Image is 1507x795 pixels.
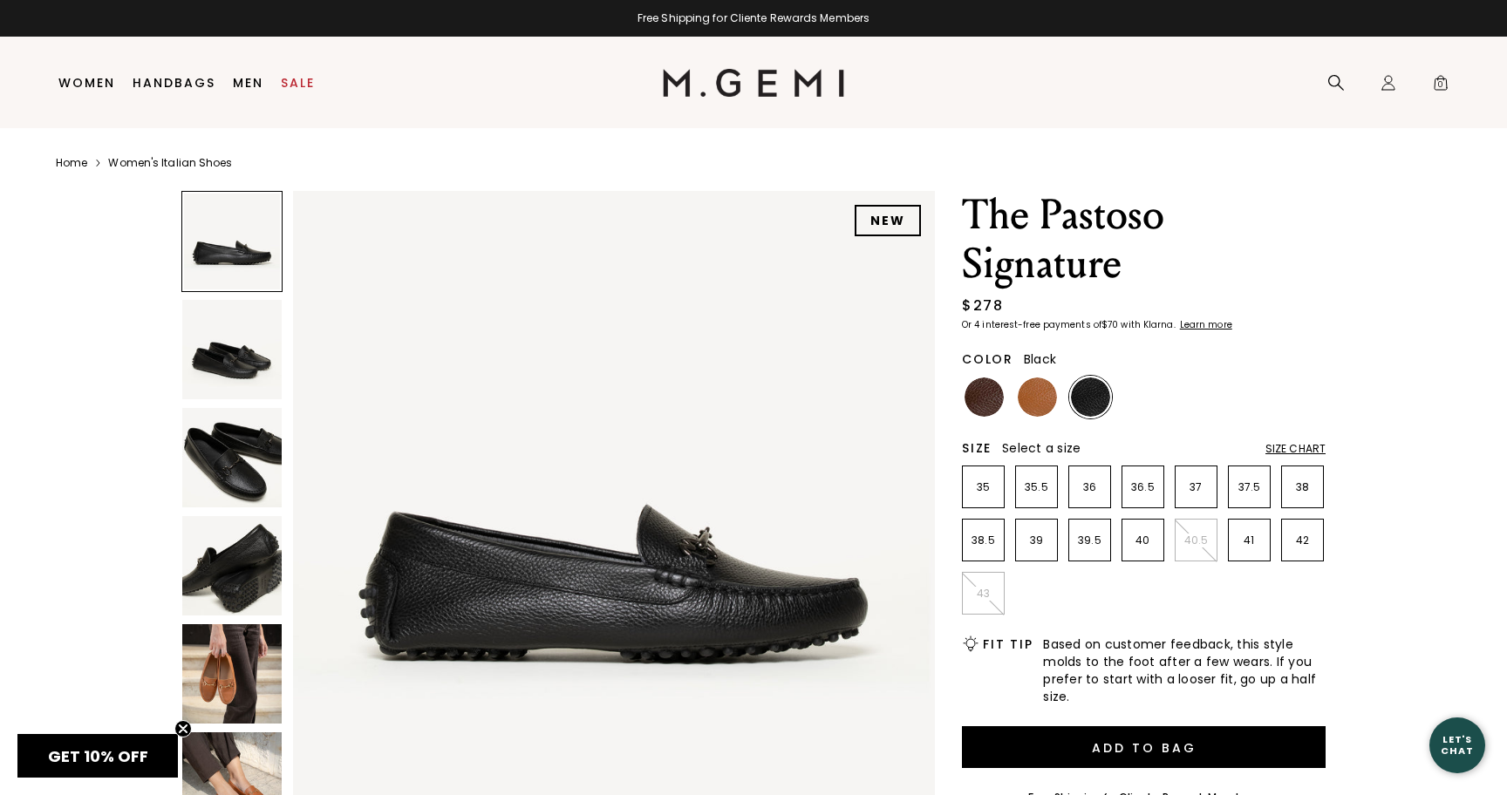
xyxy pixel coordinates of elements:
p: 38.5 [963,533,1004,547]
a: Men [233,76,263,90]
p: 38 [1282,480,1323,494]
span: Black [1024,350,1056,368]
a: Sale [281,76,315,90]
a: Women [58,76,115,90]
klarna-placement-style-body: Or 4 interest-free payments of [962,318,1101,331]
klarna-placement-style-amount: $70 [1101,318,1118,331]
p: 43 [963,587,1004,601]
p: 35.5 [1016,480,1057,494]
h1: The Pastoso Signature [962,191,1326,289]
img: M.Gemi [663,69,845,97]
button: Add to Bag [962,726,1326,768]
h2: Fit Tip [983,637,1033,651]
img: Black [1071,377,1110,417]
div: Size Chart [1265,442,1326,456]
p: 36 [1069,480,1110,494]
klarna-placement-style-cta: Learn more [1180,318,1232,331]
p: 40 [1122,533,1163,547]
img: The Pastoso Signature [182,300,282,399]
div: Let's Chat [1429,734,1485,756]
p: 41 [1229,533,1270,547]
span: Select a size [1002,439,1081,457]
a: Handbags [133,76,215,90]
div: GET 10% OFFClose teaser [17,734,178,778]
span: Based on customer feedback, this style molds to the foot after a few wears. If you prefer to star... [1043,635,1326,705]
p: 42 [1282,533,1323,547]
img: The Pastoso Signature [182,516,282,615]
p: 36.5 [1122,480,1163,494]
span: 0 [1432,78,1449,95]
img: The Pastoso Signature [182,624,282,724]
a: Learn more [1178,320,1232,330]
span: GET 10% OFF [48,745,148,767]
button: Close teaser [174,720,192,737]
h2: Color [962,352,1013,366]
a: Women's Italian Shoes [108,156,232,170]
p: 37.5 [1229,480,1270,494]
klarna-placement-style-body: with Klarna [1121,318,1177,331]
img: Tan [1018,377,1057,417]
p: 37 [1176,480,1217,494]
img: The Pastoso Signature [182,408,282,507]
p: 39.5 [1069,533,1110,547]
h2: Size [962,441,992,455]
p: 35 [963,480,1004,494]
div: $278 [962,296,1003,316]
p: 39 [1016,533,1057,547]
a: Home [56,156,87,170]
p: 40.5 [1176,533,1217,547]
img: Chocolate [965,377,1004,417]
div: NEW [855,205,921,236]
